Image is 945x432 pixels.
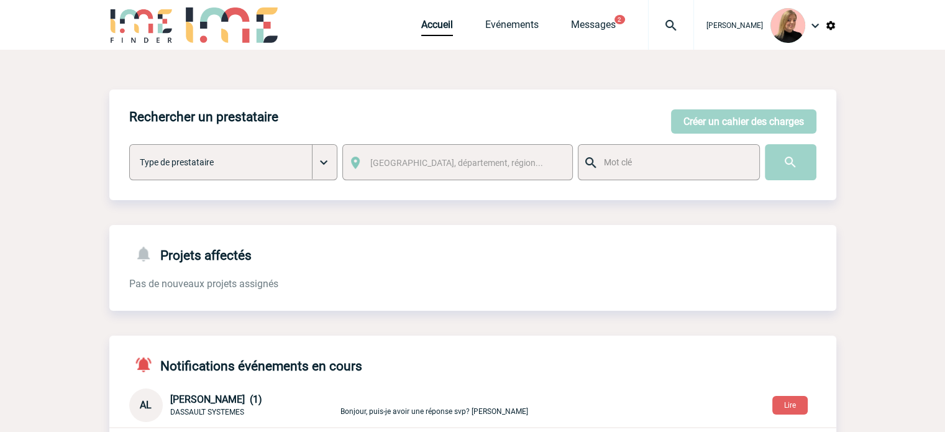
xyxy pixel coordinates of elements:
img: notifications-active-24-px-r.png [134,356,160,374]
span: AL [140,399,152,411]
h4: Rechercher un prestataire [129,109,278,124]
img: IME-Finder [109,7,174,43]
a: Messages [571,19,616,36]
span: [GEOGRAPHIC_DATA], département, région... [370,158,543,168]
span: [PERSON_NAME] [706,21,763,30]
span: Pas de nouveaux projets assignés [129,278,278,290]
div: Conversation privée : Client - Agence [129,388,338,422]
img: notifications-24-px-g.png [134,245,160,263]
input: Mot clé [601,154,748,170]
a: Accueil [421,19,453,36]
span: [PERSON_NAME] (1) [170,393,262,405]
span: DASSAULT SYSTEMES [170,408,244,416]
a: AL [PERSON_NAME] (1) DASSAULT SYSTEMES Bonjour, puis-je avoir une réponse svp? [PERSON_NAME] [129,398,632,410]
input: Submit [765,144,816,180]
button: Lire [772,396,808,415]
img: 131233-0.png [770,8,805,43]
a: Lire [762,398,818,410]
button: 2 [614,15,625,24]
a: Evénements [485,19,539,36]
h4: Notifications événements en cours [129,356,362,374]
h4: Projets affectés [129,245,252,263]
p: Bonjour, puis-je avoir une réponse svp? [PERSON_NAME] [340,395,632,416]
